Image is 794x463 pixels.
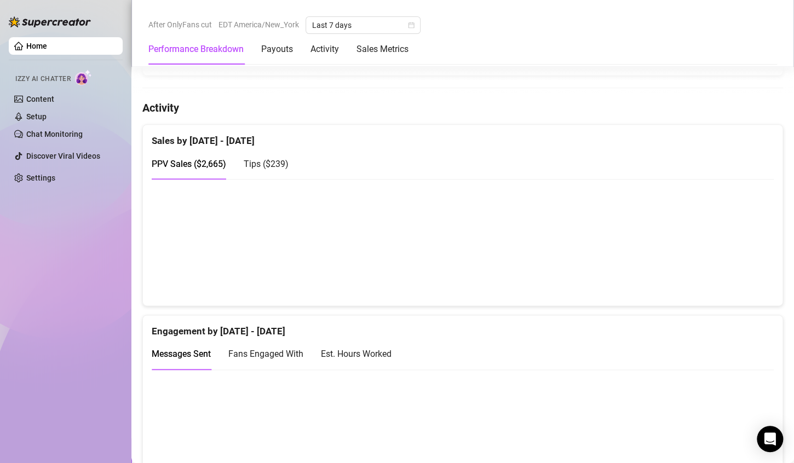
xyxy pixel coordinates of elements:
a: Content [26,95,54,103]
span: calendar [408,22,415,28]
span: PPV Sales ( $2,665 ) [152,159,226,169]
a: Setup [26,112,47,121]
img: logo-BBDzfeDw.svg [9,16,91,27]
div: Payouts [261,43,293,56]
a: Settings [26,173,55,182]
span: EDT America/New_York [218,16,299,33]
div: Sales Metrics [356,43,408,56]
div: Engagement by [DATE] - [DATE] [152,315,774,339]
h4: Activity [142,100,783,115]
div: Performance Breakdown [148,43,244,56]
img: AI Chatter [75,70,92,85]
div: Open Intercom Messenger [757,426,783,452]
div: Est. Hours Worked [321,347,392,361]
span: Messages Sent [152,349,211,359]
span: Tips ( $239 ) [244,159,289,169]
a: Chat Monitoring [26,130,83,138]
span: Last 7 days [312,17,414,33]
span: Izzy AI Chatter [15,74,71,84]
div: Sales by [DATE] - [DATE] [152,125,774,148]
span: Fans Engaged With [228,349,303,359]
a: Home [26,42,47,50]
div: Activity [310,43,339,56]
span: After OnlyFans cut [148,16,212,33]
a: Discover Viral Videos [26,152,100,160]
